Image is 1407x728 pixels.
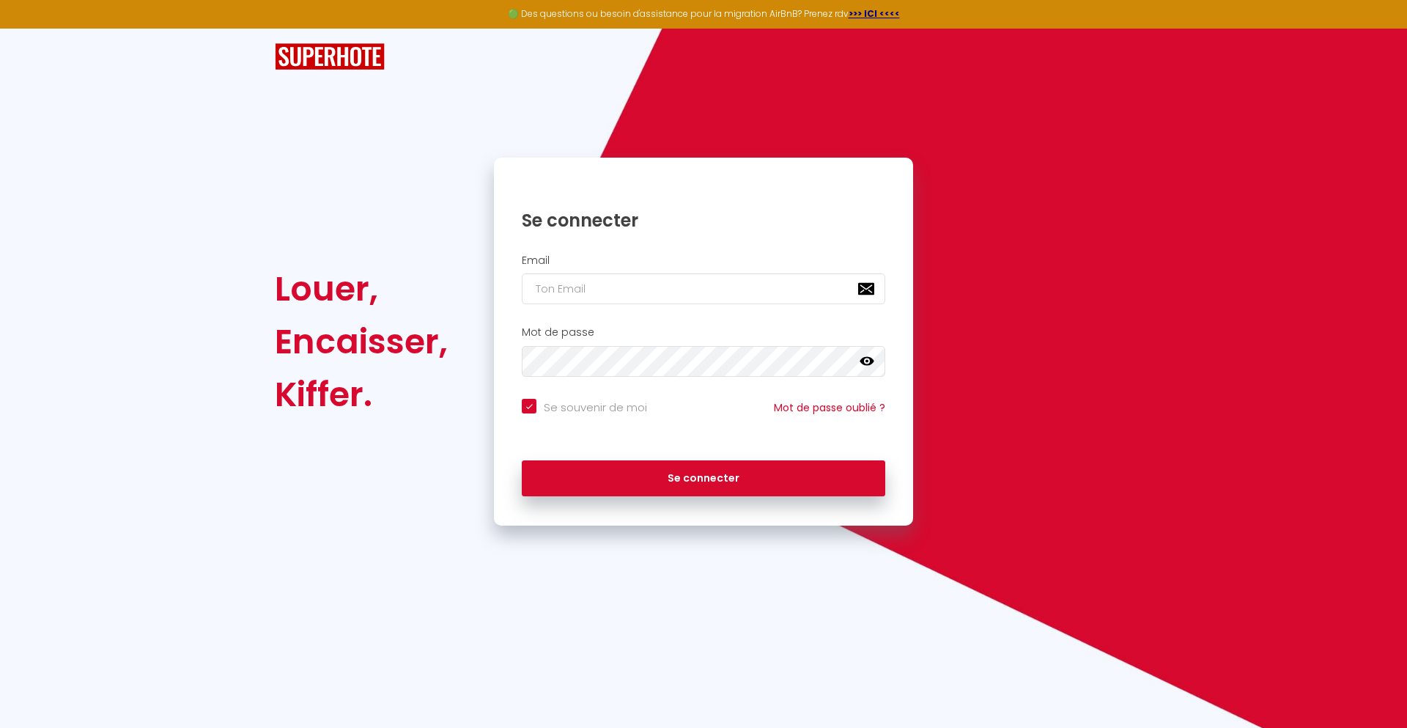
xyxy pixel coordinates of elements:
div: Kiffer. [275,368,448,421]
a: >>> ICI <<<< [849,7,900,20]
div: Encaisser, [275,315,448,368]
a: Mot de passe oublié ? [774,400,885,415]
img: SuperHote logo [275,43,385,70]
button: Se connecter [522,460,885,497]
input: Ton Email [522,273,885,304]
h2: Mot de passe [522,326,885,339]
h1: Se connecter [522,209,885,232]
div: Louer, [275,262,448,315]
h2: Email [522,254,885,267]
